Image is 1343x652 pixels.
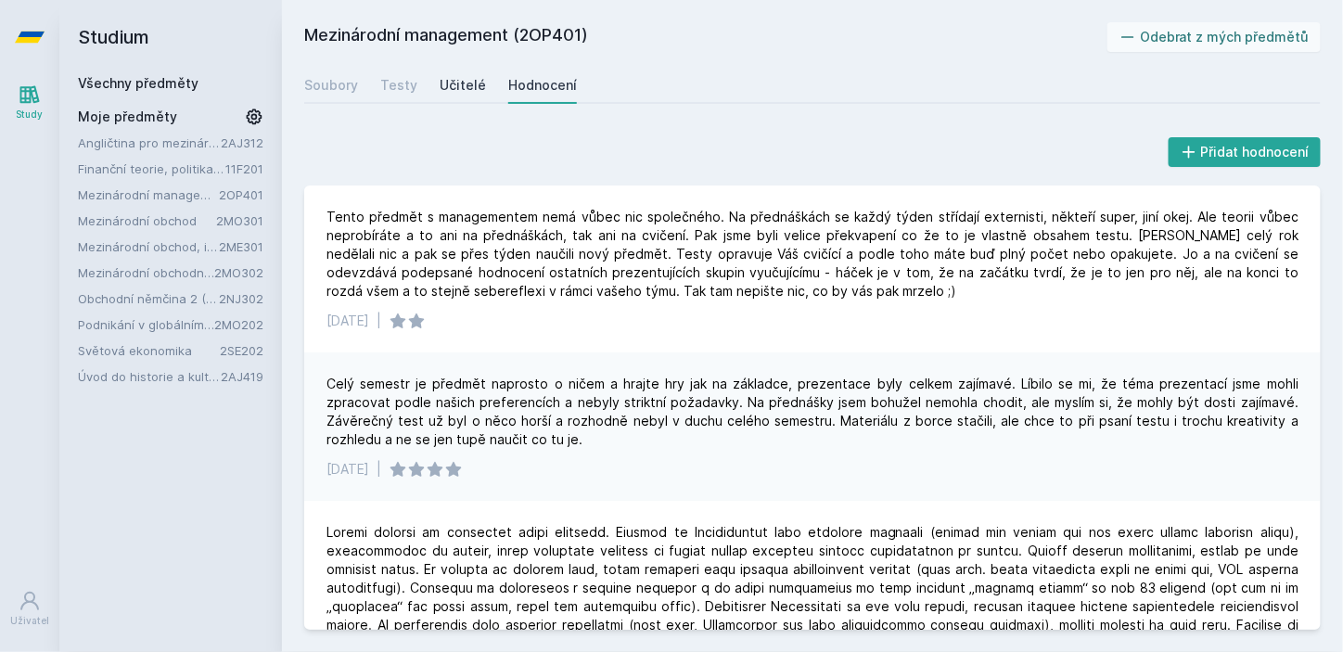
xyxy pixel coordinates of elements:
[216,213,263,228] a: 2MO301
[508,76,577,95] div: Hodnocení
[78,108,177,126] span: Moje předměty
[219,239,263,254] a: 2ME301
[377,460,381,479] div: |
[326,208,1298,300] div: Tento předmět s managementem nemá vůbec nic společného. Na přednáškách se každý týden střídají ex...
[440,67,486,104] a: Učitelé
[4,581,56,637] a: Uživatel
[326,460,369,479] div: [DATE]
[221,369,263,384] a: 2AJ419
[380,67,417,104] a: Testy
[214,317,263,332] a: 2MO202
[78,134,221,152] a: Angličtina pro mezinárodní obchod 2 (C1)
[225,161,263,176] a: 11F201
[326,312,369,330] div: [DATE]
[10,614,49,628] div: Uživatel
[221,135,263,150] a: 2AJ312
[508,67,577,104] a: Hodnocení
[78,289,219,308] a: Obchodní němčina 2 (B2/C1)
[219,187,263,202] a: 2OP401
[377,312,381,330] div: |
[304,67,358,104] a: Soubory
[1107,22,1322,52] button: Odebrat z mých předmětů
[78,211,216,230] a: Mezinárodní obchod
[304,22,1107,52] h2: Mezinárodní management (2OP401)
[304,76,358,95] div: Soubory
[220,343,263,358] a: 2SE202
[1169,137,1322,167] button: Přidat hodnocení
[4,74,56,131] a: Study
[326,375,1298,449] div: Celý semestr je předmět naprosto o ničem a hrajte hry jak na základce, prezentace byly celkem zaj...
[78,341,220,360] a: Světová ekonomika
[78,75,198,91] a: Všechny předměty
[78,263,214,282] a: Mezinárodní obchodní operace
[17,108,44,121] div: Study
[78,160,225,178] a: Finanční teorie, politika a instituce
[78,315,214,334] a: Podnikání v globálním prostředí
[78,367,221,386] a: Úvod do historie a kultury Číny - anglicky
[380,76,417,95] div: Testy
[78,237,219,256] a: Mezinárodní obchod, investice a inovace
[214,265,263,280] a: 2MO302
[78,185,219,204] a: Mezinárodní management
[440,76,486,95] div: Učitelé
[219,291,263,306] a: 2NJ302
